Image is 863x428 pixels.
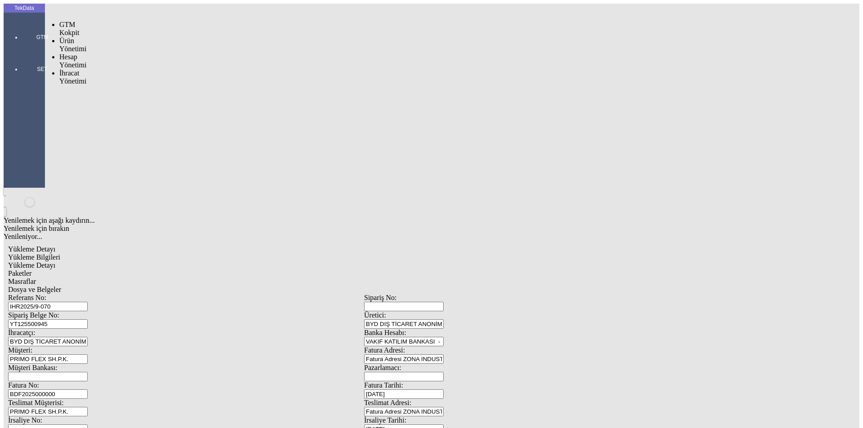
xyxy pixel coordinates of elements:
span: Hesap Yönetimi [59,53,86,69]
span: İhracat Yönetimi [59,69,86,85]
span: Teslimat Adresi: [364,399,411,406]
span: Banka Hesabı: [364,329,406,336]
span: Müşteri Bankası: [8,364,58,371]
span: Masraflar [8,278,36,285]
div: Yenileniyor... [4,233,725,241]
span: GTM Kokpit [59,21,79,36]
span: Dosya ve Belgeler [8,286,61,293]
span: Sipariş No: [364,294,396,301]
span: İrsaliye No: [8,416,42,424]
span: Ürün Yönetimi [59,37,86,53]
span: Paketler [8,269,31,277]
span: Üretici: [364,311,386,319]
span: Yükleme Detayı [8,245,55,253]
span: Müşteri: [8,346,32,354]
span: Teslimat Müşterisi: [8,399,64,406]
span: Pazarlamacı: [364,364,401,371]
span: Referans No: [8,294,46,301]
span: Fatura Tarihi: [364,381,403,389]
span: Yükleme Bilgileri [8,253,60,261]
span: Fatura Adresi: [364,346,405,354]
span: Sipariş Belge No: [8,311,59,319]
span: SET [29,66,56,73]
span: İhracatçı: [8,329,35,336]
span: Yükleme Detayı [8,261,55,269]
div: Yenilemek için bırakın [4,225,725,233]
div: Yenilemek için aşağı kaydırın... [4,216,725,225]
div: TekData [4,4,45,12]
span: Fatura No: [8,381,39,389]
span: İrsaliye Tarihi: [364,416,406,424]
